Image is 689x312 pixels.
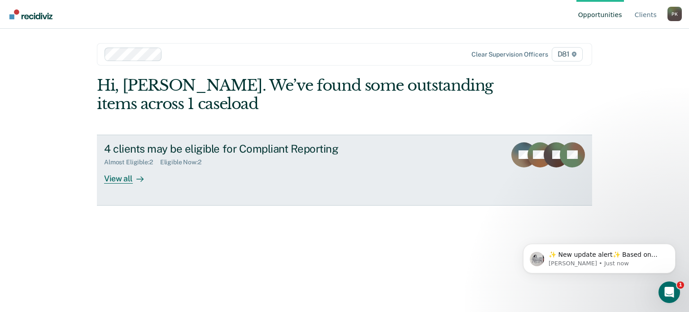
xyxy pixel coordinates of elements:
span: D81 [552,47,583,62]
div: Almost Eligible : 2 [104,158,160,166]
div: Clear supervision officers [471,51,548,58]
div: P K [667,7,682,21]
button: Profile dropdown button [667,7,682,21]
iframe: Intercom notifications message [510,225,689,288]
a: 4 clients may be eligible for Compliant ReportingAlmost Eligible:2Eligible Now:2View all [97,135,592,206]
div: Hi, [PERSON_NAME]. We’ve found some outstanding items across 1 caseload [97,76,493,113]
img: Recidiviz [9,9,52,19]
span: 1 [677,281,684,289]
iframe: Intercom live chat [658,281,680,303]
span: ✨ New update alert✨ Based on your feedback, we've made a few updates we wanted to share. 1. We ha... [39,26,154,203]
p: Message from Kim, sent Just now [39,35,155,43]
div: 4 clients may be eligible for Compliant Reporting [104,142,419,155]
div: View all [104,166,154,184]
div: Eligible Now : 2 [160,158,209,166]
